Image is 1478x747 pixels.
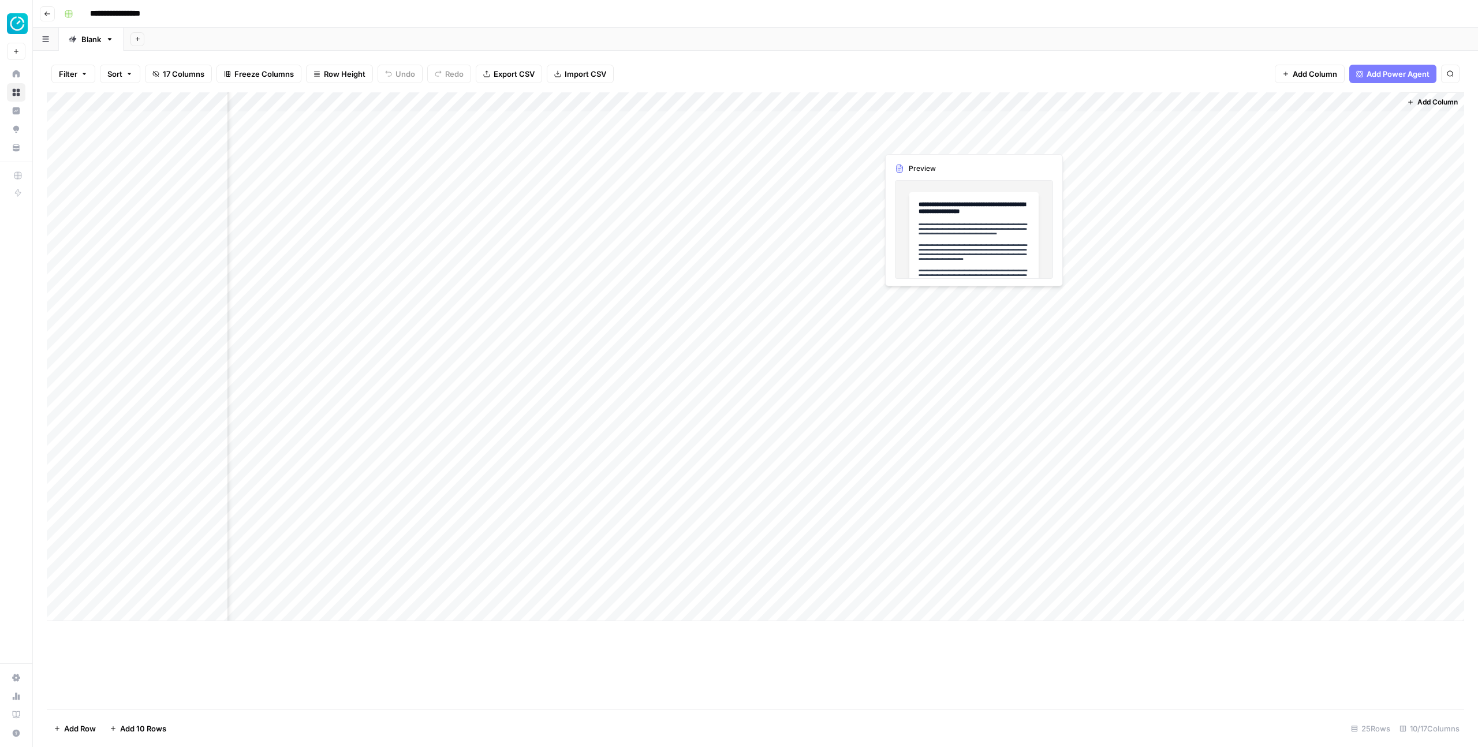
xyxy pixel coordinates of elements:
[427,65,471,83] button: Redo
[445,68,464,80] span: Redo
[565,68,606,80] span: Import CSV
[120,723,166,734] span: Add 10 Rows
[7,83,25,102] a: Browse
[7,102,25,120] a: Insights
[547,65,614,83] button: Import CSV
[59,28,124,51] a: Blank
[1293,68,1337,80] span: Add Column
[1417,97,1458,107] span: Add Column
[1367,68,1430,80] span: Add Power Agent
[7,13,28,34] img: TimeChimp Logo
[1349,65,1436,83] button: Add Power Agent
[324,68,365,80] span: Row Height
[107,68,122,80] span: Sort
[7,9,25,38] button: Workspace: TimeChimp
[145,65,212,83] button: 17 Columns
[395,68,415,80] span: Undo
[1275,65,1345,83] button: Add Column
[81,33,101,45] div: Blank
[1402,95,1462,110] button: Add Column
[7,687,25,705] a: Usage
[7,724,25,742] button: Help + Support
[7,705,25,724] a: Learning Hub
[7,65,25,83] a: Home
[47,719,103,738] button: Add Row
[103,719,173,738] button: Add 10 Rows
[163,68,204,80] span: 17 Columns
[7,120,25,139] a: Opportunities
[7,139,25,157] a: Your Data
[100,65,140,83] button: Sort
[234,68,294,80] span: Freeze Columns
[7,668,25,687] a: Settings
[378,65,423,83] button: Undo
[1395,719,1464,738] div: 10/17 Columns
[494,68,535,80] span: Export CSV
[64,723,96,734] span: Add Row
[476,65,542,83] button: Export CSV
[217,65,301,83] button: Freeze Columns
[1346,719,1395,738] div: 25 Rows
[51,65,95,83] button: Filter
[59,68,77,80] span: Filter
[306,65,373,83] button: Row Height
